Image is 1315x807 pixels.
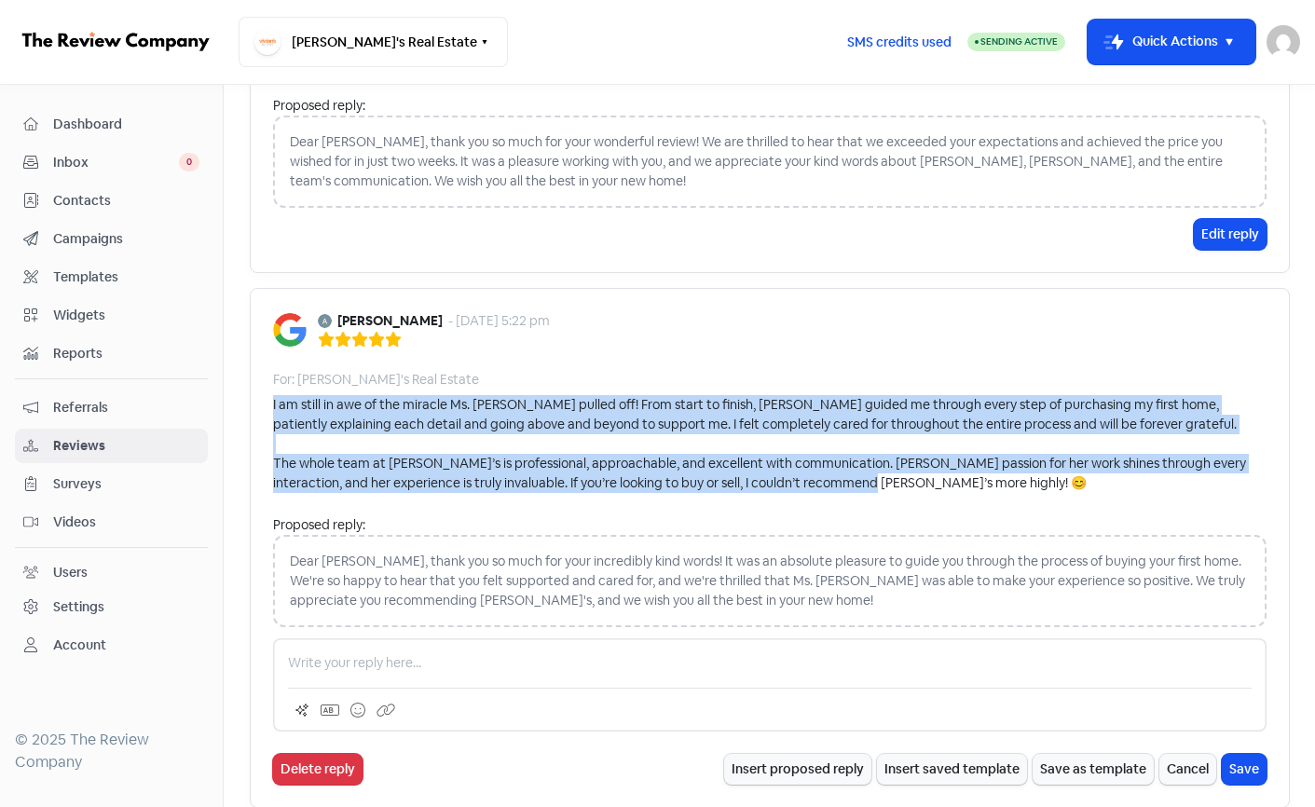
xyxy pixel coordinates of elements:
[980,35,1058,48] span: Sending Active
[15,107,208,142] a: Dashboard
[15,222,208,256] a: Campaigns
[15,390,208,425] a: Referrals
[15,555,208,590] a: Users
[724,754,871,785] button: Insert proposed reply
[15,628,208,663] a: Account
[1267,25,1300,59] img: User
[15,145,208,180] a: Inbox 0
[239,17,508,67] button: [PERSON_NAME]'s Real Estate
[967,31,1065,53] a: Sending Active
[273,395,1267,493] div: I am still in awe of the miracle Ms. [PERSON_NAME] pulled off! From start to finish, [PERSON_NAME...
[15,429,208,463] a: Reviews
[1159,754,1216,785] button: Cancel
[15,729,208,773] div: © 2025 The Review Company
[337,311,443,331] b: [PERSON_NAME]
[15,298,208,333] a: Widgets
[15,184,208,218] a: Contacts
[53,398,199,417] span: Referrals
[53,597,104,617] div: Settings
[448,311,550,331] div: - [DATE] 5:22 pm
[53,191,199,211] span: Contacts
[53,563,88,582] div: Users
[273,313,307,347] img: Image
[53,513,199,532] span: Videos
[15,260,208,294] a: Templates
[1033,754,1154,785] button: Save as template
[53,153,179,172] span: Inbox
[53,636,106,655] div: Account
[53,344,199,363] span: Reports
[53,474,199,494] span: Surveys
[877,754,1027,785] button: Insert saved template
[53,115,199,134] span: Dashboard
[273,116,1267,208] div: Dear [PERSON_NAME], thank you so much for your wonderful review! We are thrilled to hear that we ...
[15,336,208,371] a: Reports
[1088,20,1255,64] button: Quick Actions
[831,31,967,50] a: SMS credits used
[847,33,952,52] span: SMS credits used
[53,436,199,456] span: Reviews
[273,754,363,785] button: Delete reply
[15,467,208,501] a: Surveys
[53,306,199,325] span: Widgets
[273,96,1267,116] div: Proposed reply:
[179,153,199,171] span: 0
[53,229,199,249] span: Campaigns
[318,314,332,328] img: Avatar
[273,370,479,390] div: For: [PERSON_NAME]'s Real Estate
[1194,219,1267,250] button: Edit reply
[273,535,1267,627] div: Dear [PERSON_NAME], thank you so much for your incredibly kind words! It was an absolute pleasure...
[15,505,208,540] a: Videos
[273,515,1267,535] div: Proposed reply:
[15,590,208,624] a: Settings
[53,267,199,287] span: Templates
[1222,754,1267,785] button: Save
